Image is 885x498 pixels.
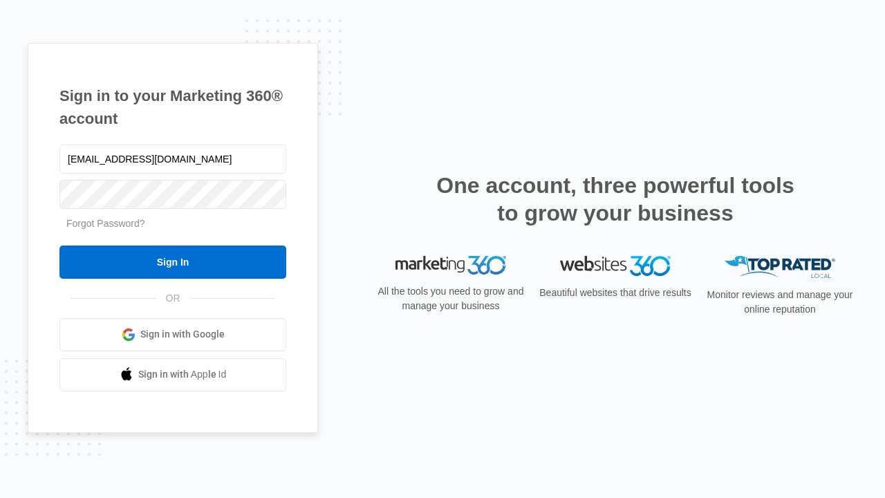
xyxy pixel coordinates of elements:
[59,318,286,351] a: Sign in with Google
[140,327,225,342] span: Sign in with Google
[59,246,286,279] input: Sign In
[538,286,693,300] p: Beautiful websites that drive results
[373,284,528,313] p: All the tools you need to grow and manage your business
[395,256,506,275] img: Marketing 360
[59,358,286,391] a: Sign in with Apple Id
[66,218,145,229] a: Forgot Password?
[560,256,671,276] img: Websites 360
[702,288,857,317] p: Monitor reviews and manage your online reputation
[138,367,227,382] span: Sign in with Apple Id
[725,256,835,279] img: Top Rated Local
[59,84,286,130] h1: Sign in to your Marketing 360® account
[432,172,799,227] h2: One account, three powerful tools to grow your business
[156,291,190,306] span: OR
[59,145,286,174] input: Email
